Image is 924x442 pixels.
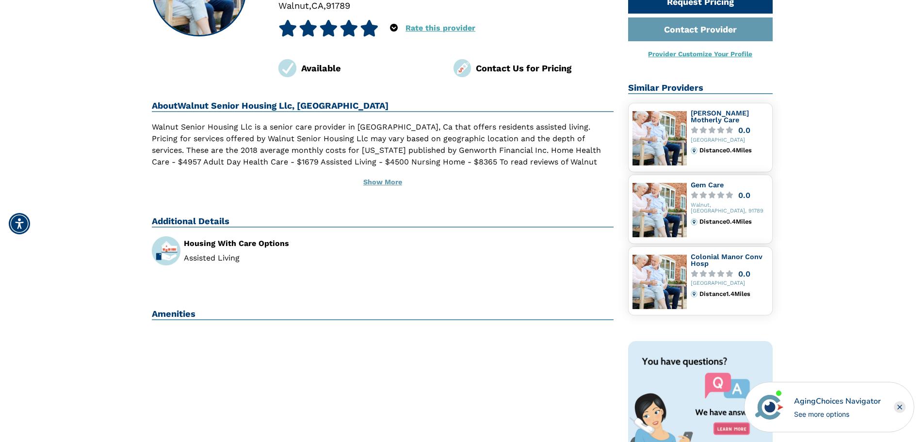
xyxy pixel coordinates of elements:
div: 0.0 [738,127,750,134]
div: 0.0 [738,192,750,199]
h2: Amenities [152,309,614,320]
span: Walnut [278,0,309,11]
div: Accessibility Menu [9,213,30,234]
h2: Additional Details [152,216,614,228]
div: Distance 0.4 Miles [699,147,768,154]
li: Assisted Living [184,254,375,262]
img: distance.svg [691,218,697,225]
div: Contact Us for Pricing [476,62,614,75]
h2: About Walnut Senior Housing Llc, [GEOGRAPHIC_DATA] [152,100,614,112]
img: distance.svg [691,291,697,297]
span: , [309,0,311,11]
div: 0.0 [738,270,750,278]
div: Popover trigger [390,20,398,36]
div: See more options [794,409,881,419]
div: Close [894,401,906,413]
div: Distance 0.4 Miles [699,218,768,225]
img: avatar [753,391,786,424]
img: distance.svg [691,147,697,154]
a: Contact Provider [628,17,773,41]
a: 0.0 [691,192,768,199]
div: Available [301,62,439,75]
a: [PERSON_NAME] Motherly Care [691,109,749,124]
a: Provider Customize Your Profile [648,50,752,58]
div: Housing With Care Options [184,240,375,247]
div: Distance 1.4 Miles [699,291,768,297]
button: Show More [152,172,614,193]
div: [GEOGRAPHIC_DATA] [691,137,768,144]
span: , [324,0,326,11]
a: 0.0 [691,270,768,278]
span: CA [311,0,324,11]
div: Walnut, [GEOGRAPHIC_DATA], 91789 [691,202,768,215]
div: [GEOGRAPHIC_DATA] [691,280,768,287]
p: Walnut Senior Housing Llc is a senior care provider in [GEOGRAPHIC_DATA], Ca that offers resident... [152,121,614,191]
h2: Similar Providers [628,82,773,94]
div: AgingChoices Navigator [794,395,881,407]
a: Rate this provider [405,23,475,33]
a: Colonial Manor Conv Hosp [691,253,762,267]
a: 0.0 [691,127,768,134]
a: Gem Care [691,181,724,189]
